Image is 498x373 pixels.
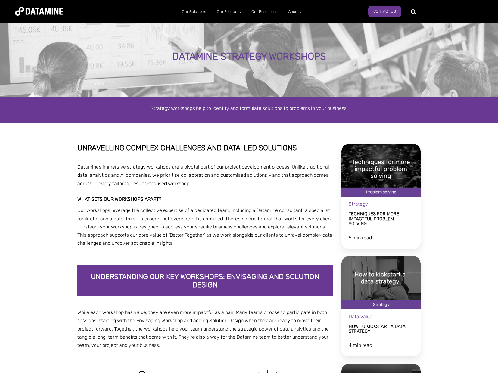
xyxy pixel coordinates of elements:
[15,7,63,16] img: Datamine
[58,51,440,62] div: DATAMINE STRATEGY WORKSHOPS
[77,309,329,348] span: While each workshop has value, they are even more impactful as a pair. Many teams choose to parti...
[211,4,246,20] a: Our Products
[246,4,283,20] a: Our Resources
[77,104,421,112] p: Strategy workshops help to identify and formulate solutions to problems in your business.
[77,164,329,186] span: Datamine’s immersive strategy workshops are a pivotal part of our project development process. Un...
[77,207,332,246] span: Our workshops leverage the collective expertise of a dedicated team, including a Datamine consult...
[283,4,310,20] a: About Us
[349,201,368,207] span: Strategy
[91,272,319,289] span: Understanding our key workshops: Envisaging and Solution Design
[368,6,401,17] a: Contact us
[349,314,372,319] span: Data value
[77,197,333,202] h3: What sets our workshops apart?
[176,4,211,20] a: Our Solutions
[77,144,297,152] span: Unravelling complex challenges and data-led solutions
